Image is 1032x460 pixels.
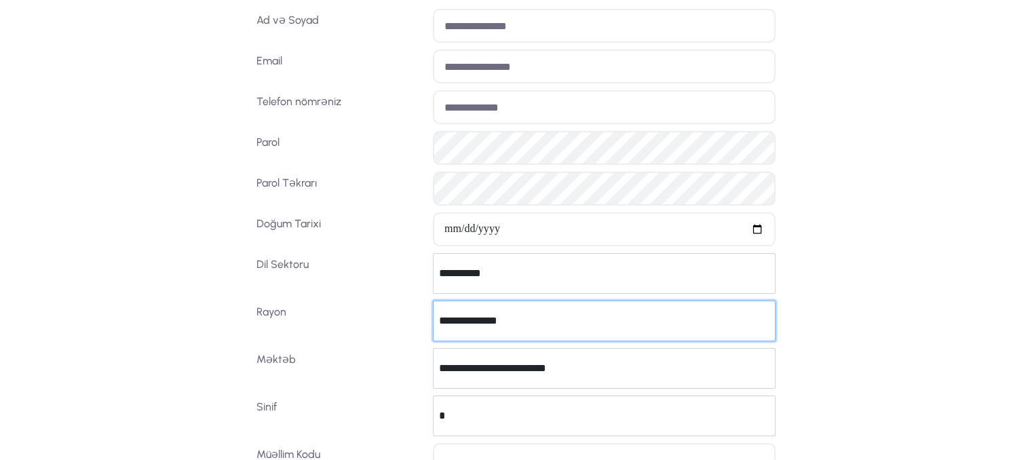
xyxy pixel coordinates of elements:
[252,9,428,43] label: Ad və Soyad
[252,301,428,341] label: Rayon
[252,50,428,83] label: Email
[252,396,428,436] label: Sinif
[252,253,428,294] label: Dil Sektoru
[252,172,428,206] label: Parol Təkrarı
[252,90,428,124] label: Telefon nömrəniz
[252,131,428,165] label: Parol
[252,348,428,389] label: Məktəb
[252,212,428,246] label: Doğum Tarixi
